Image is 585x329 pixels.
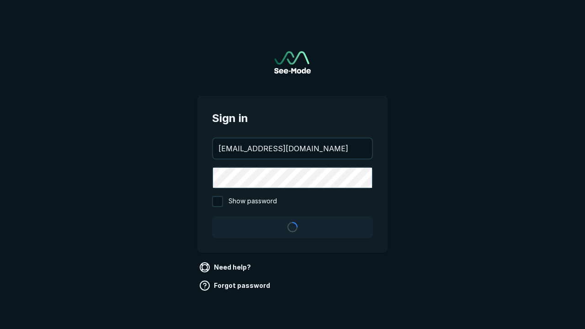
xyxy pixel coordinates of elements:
img: See-Mode Logo [274,51,311,74]
input: your@email.com [213,138,372,159]
span: Show password [229,196,277,207]
span: Sign in [212,110,373,127]
a: Go to sign in [274,51,311,74]
a: Forgot password [197,278,274,293]
a: Need help? [197,260,255,275]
